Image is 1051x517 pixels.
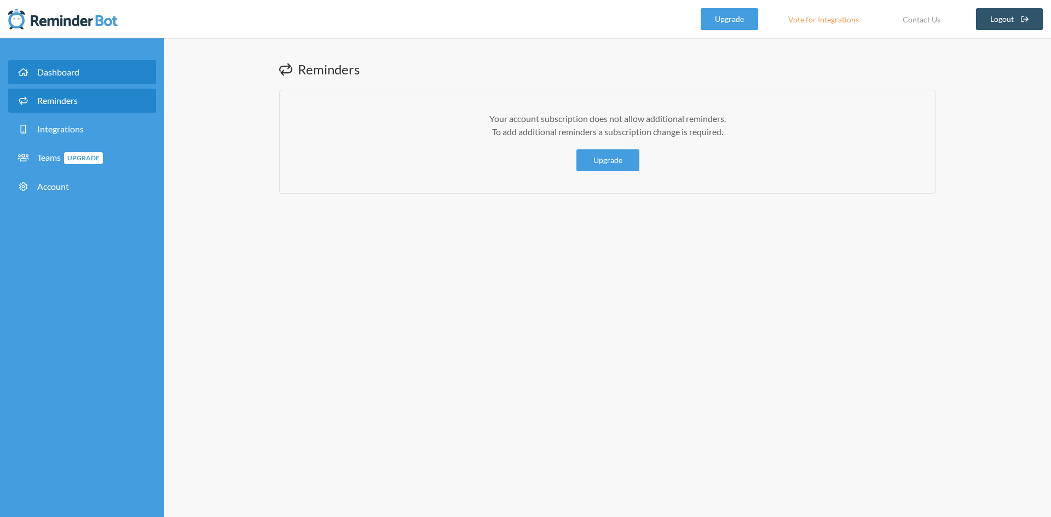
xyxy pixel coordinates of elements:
span: Teams [37,152,103,162]
a: TeamsUpgrade [8,146,156,170]
p: Your account subscription does not allow additional reminders. To add additional reminders a subs... [302,112,914,138]
h1: Reminders [279,60,936,79]
a: Account [8,175,156,199]
a: Reminders [8,89,156,113]
a: Logout [976,8,1043,30]
a: Contact Us [889,8,954,30]
a: Dashboard [8,60,156,84]
img: Reminder Bot [8,8,118,30]
span: Reminders [37,95,78,106]
span: Upgrade [64,152,103,164]
a: Upgrade [576,149,639,171]
span: Dashboard [37,67,79,77]
a: Vote for Integrations [775,8,873,30]
span: Integrations [37,124,84,134]
span: Account [37,181,69,191]
a: Upgrade [701,8,758,30]
a: Integrations [8,117,156,141]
